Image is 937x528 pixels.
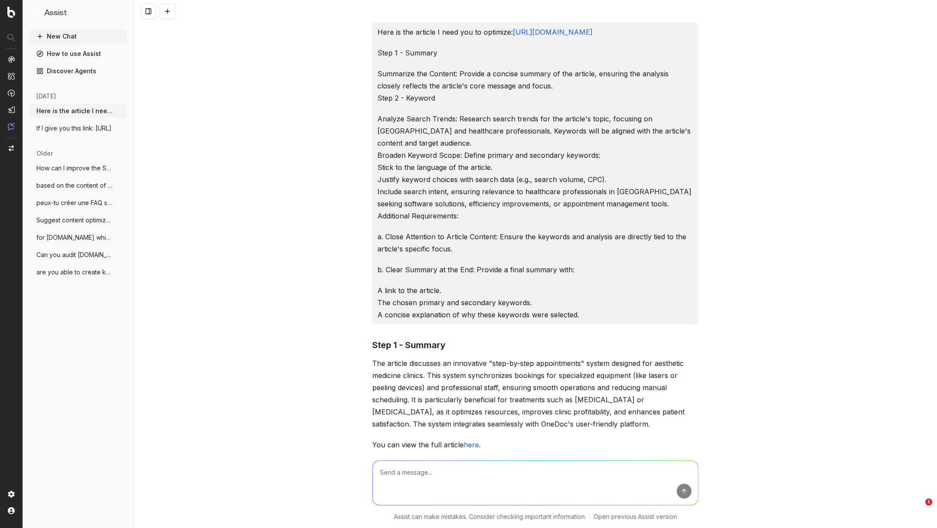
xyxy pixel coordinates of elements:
[8,106,15,113] img: Studio
[8,72,15,80] img: Intelligence
[7,7,15,18] img: Botify logo
[29,213,127,227] button: Suggest content optimization and keyword
[9,145,14,151] img: Switch project
[29,47,127,61] a: How to use Assist
[36,149,53,158] span: older
[36,268,113,277] span: are you able to create keywords group fo
[908,499,928,519] iframe: Intercom live chat
[377,68,693,104] p: Summarize the Content: Provide a concise summary of the article, ensuring the analysis closely re...
[36,164,113,173] span: How can I improve the SEO of this page?
[513,28,593,36] a: [URL][DOMAIN_NAME]
[36,107,113,115] span: Here is the article I need you to optimi
[36,92,56,101] span: [DATE]
[377,231,693,255] p: a. Close Attention to Article Content: Ensure the keywords and analysis are directly tied to the ...
[29,196,127,210] button: peux-tu créer une FAQ sur Gestion des re
[8,89,15,97] img: Activation
[36,181,113,190] span: based on the content of this page showca
[8,56,15,63] img: Analytics
[359,342,367,350] img: Botify assist logo
[377,264,693,276] p: b. Clear Summary at the End: Provide a final summary with:
[29,248,127,262] button: Can you audit [DOMAIN_NAME] in terms of
[29,29,127,43] button: New Chat
[29,104,127,118] button: Here is the article I need you to optimi
[29,64,127,78] a: Discover Agents
[8,491,15,498] img: Setting
[377,113,693,222] p: Analyze Search Trends: Research search trends for the article's topic, focusing on [GEOGRAPHIC_DA...
[8,123,15,130] img: Assist
[36,251,113,259] span: Can you audit [DOMAIN_NAME] in terms of
[29,161,127,175] button: How can I improve the SEO of this page?
[593,512,677,521] a: Open previous Assist version
[377,47,693,59] p: Step 1 - Summary
[925,499,932,505] span: 1
[29,179,127,192] button: based on the content of this page showca
[394,512,586,521] p: Assist can make mistakes. Consider checking important information.
[464,440,479,449] a: here
[33,9,41,17] img: Assist
[36,233,113,242] span: for [DOMAIN_NAME] which is our B2B
[36,199,113,207] span: peux-tu créer une FAQ sur Gestion des re
[36,124,111,133] span: If I give you this link: [URL]
[29,231,127,244] button: for [DOMAIN_NAME] which is our B2B
[44,7,67,19] h1: Assist
[8,507,15,514] img: My account
[377,26,693,38] p: Here is the article I need you to optimize:
[377,284,693,321] p: A link to the article. The chosen primary and secondary keywords. A concise explanation of why th...
[372,338,698,352] h3: Step 1 - Summary
[372,357,698,430] p: The article discusses an innovative "step-by-step appointments" system designed for aesthetic med...
[29,121,127,135] button: If I give you this link: [URL]
[29,265,127,279] button: are you able to create keywords group fo
[372,439,698,451] p: You can view the full article .
[33,7,123,19] button: Assist
[36,216,113,225] span: Suggest content optimization and keyword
